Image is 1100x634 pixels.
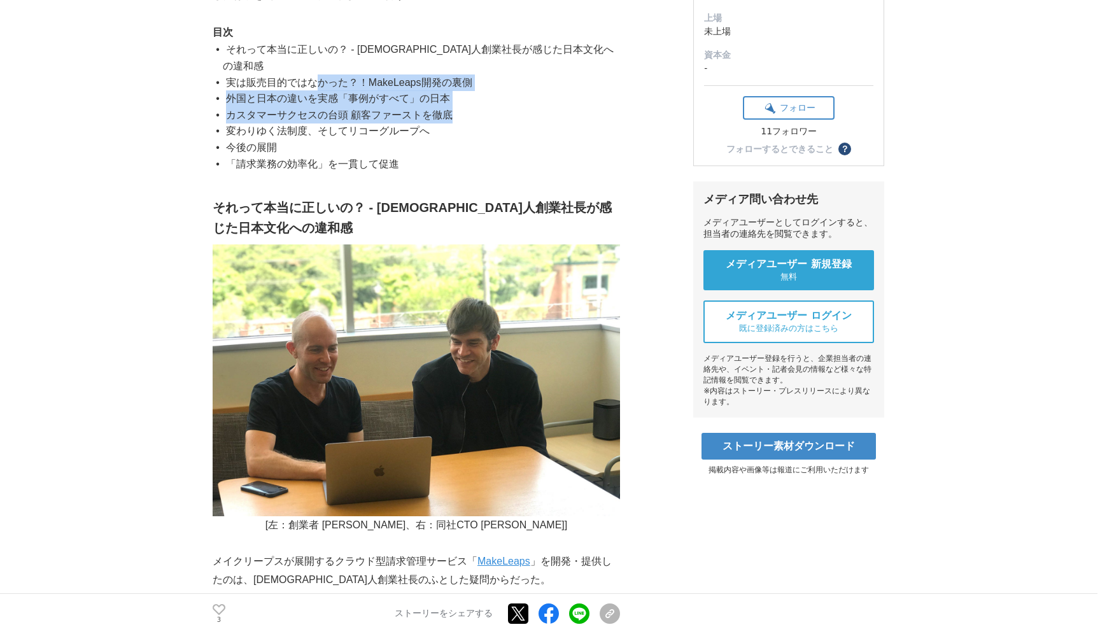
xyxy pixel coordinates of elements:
[223,123,620,139] li: 変わりゆく法制度、そしてリコーグループへ
[726,309,852,323] span: メディアユーザー ログイン
[395,609,493,620] p: ストーリーをシェアする
[703,250,874,290] a: メディアユーザー 新規登録 無料
[223,41,620,74] li: それって本当に正しいの？ - [DEMOGRAPHIC_DATA]人創業社長が感じた日本文化への違和感
[213,197,620,238] h2: それって本当に正しいの？ - [DEMOGRAPHIC_DATA]人創業社長が感じた日本文化への違和感
[213,617,225,623] p: 3
[743,96,835,120] button: フォロー
[703,192,874,207] div: メディア問い合わせ先
[693,465,884,475] p: 掲載内容や画像等は報道にご利用いただけます
[726,258,852,271] span: メディアユーザー 新規登録
[704,48,873,62] dt: 資本金
[213,27,233,38] strong: 目次
[840,144,849,153] span: ？
[223,107,620,123] li: カスタマーサクセスの台頭 顧客ファーストを徹底
[704,62,873,75] dd: -
[702,433,876,460] a: ストーリー素材ダウンロード
[477,556,530,567] a: MakeLeaps
[743,126,835,137] div: 11フォロワー
[703,353,874,407] div: メディアユーザー登録を行うと、企業担当者の連絡先や、イベント・記者会見の情報など様々な特記情報を閲覧できます。 ※内容はストーリー・プレスリリースにより異なります。
[223,74,620,91] li: 実は販売目的ではなかった？！MakeLeaps開発の裏側
[739,323,838,334] span: 既に登録済みの方はこちら
[838,143,851,155] button: ？
[703,217,874,240] div: メディアユーザーとしてログインすると、担当者の連絡先を閲覧できます。
[213,244,620,516] img: thumbnail_ae141180-8c23-11ef-9243-a7a1243f454c.jpg
[223,139,620,156] li: 今後の展開
[703,300,874,343] a: メディアユーザー ログイン 既に登録済みの方はこちら
[223,90,620,107] li: 外国と日本の違いを実感「事例がすべて」の日本
[780,271,797,283] span: 無料
[223,156,620,173] li: 「請求業務の効率化」を一貫して促進
[704,25,873,38] dd: 未上場
[213,553,620,589] p: メイクリープスが展開するクラウド型請求管理サービス「 」を開発・提供したのは、[DEMOGRAPHIC_DATA]人創業社長のふとした疑問からだった。
[704,11,873,25] dt: 上場
[726,144,833,153] div: フォローするとできること
[213,516,620,535] p: [左：創業者 [PERSON_NAME]、右：同社CTO [PERSON_NAME]]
